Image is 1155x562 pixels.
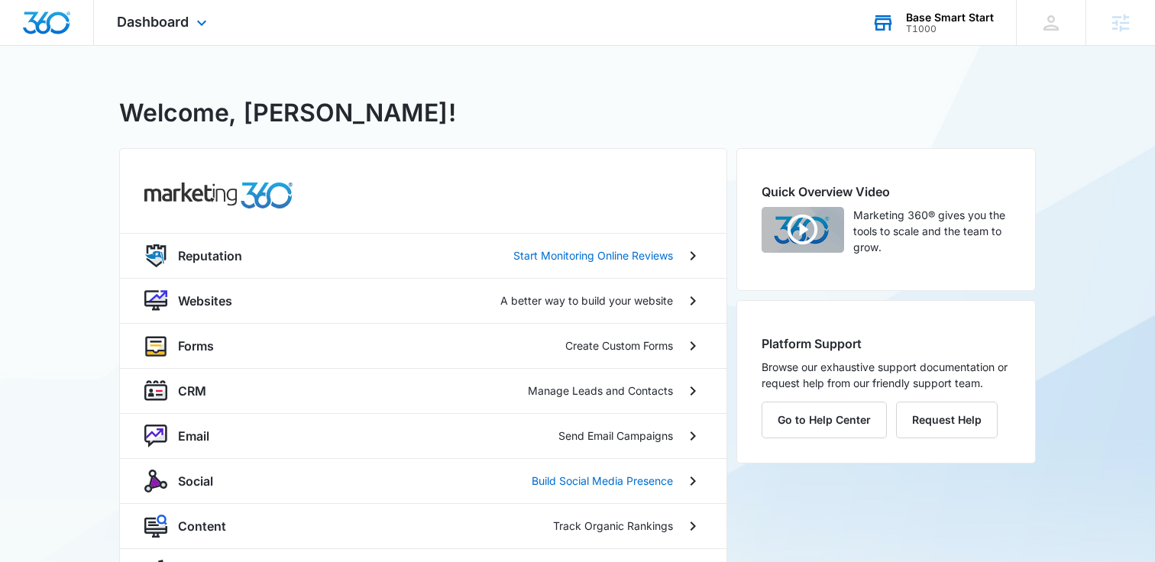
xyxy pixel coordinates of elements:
p: Email [178,427,209,445]
img: social [144,470,167,493]
a: Request Help [896,413,998,426]
span: Dashboard [117,14,189,30]
a: crmCRMManage Leads and Contacts [120,368,726,413]
a: formsFormsCreate Custom Forms [120,323,726,368]
p: CRM [178,382,206,400]
a: contentContentTrack Organic Rankings [120,503,726,548]
img: nurture [144,425,167,447]
img: crm [144,380,167,402]
p: Marketing 360® gives you the tools to scale and the team to grow. [853,207,1011,255]
h1: Welcome, [PERSON_NAME]! [119,95,456,131]
a: nurtureEmailSend Email Campaigns [120,413,726,458]
img: Quick Overview Video [762,207,844,253]
div: account id [906,24,994,34]
p: Start Monitoring Online Reviews [513,247,673,263]
p: A better way to build your website [500,292,673,308]
p: Content [178,517,226,535]
button: Request Help [896,402,998,438]
p: Track Organic Rankings [553,518,673,534]
img: common.products.marketing.title [144,182,293,208]
button: Go to Help Center [762,402,887,438]
a: socialSocialBuild Social Media Presence [120,458,726,503]
div: account name [906,11,994,24]
p: Websites [178,292,232,310]
h2: Quick Overview Video [762,182,1011,201]
p: Social [178,472,213,490]
p: Browse our exhaustive support documentation or request help from our friendly support team. [762,359,1011,391]
p: Build Social Media Presence [532,473,673,489]
p: Send Email Campaigns [558,428,673,444]
img: forms [144,334,167,357]
p: Manage Leads and Contacts [528,383,673,399]
img: content [144,515,167,538]
img: website [144,289,167,312]
a: Go to Help Center [762,413,896,426]
img: reputation [144,244,167,267]
p: Create Custom Forms [565,338,673,354]
a: websiteWebsitesA better way to build your website [120,278,726,323]
h2: Platform Support [762,334,1011,353]
p: Forms [178,337,214,355]
p: Reputation [178,247,242,265]
a: reputationReputationStart Monitoring Online Reviews [120,233,726,278]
